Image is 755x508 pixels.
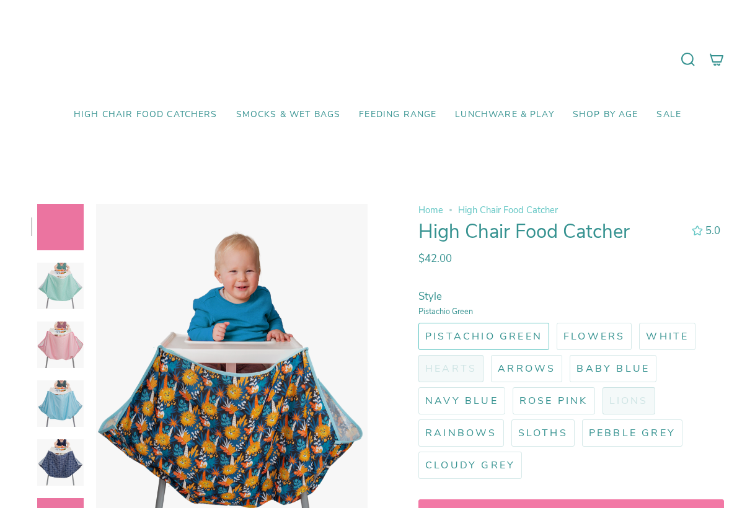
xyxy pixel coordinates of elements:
span: Navy Blue [425,394,498,408]
span: Rose Pink [519,394,588,408]
span: Style [418,289,442,304]
span: 5.0 [705,224,720,238]
span: High Chair Food Catcher [458,204,558,216]
a: Home [418,204,443,216]
span: White [646,330,689,343]
a: SALE [647,100,691,129]
span: Cloudy Grey [425,458,515,472]
button: 5.0 out of 5.0 stars [686,222,724,239]
span: Rainbows [425,426,497,440]
span: Lions [609,394,648,408]
a: High Chair Food Catchers [64,100,227,129]
span: Sloths [518,426,568,440]
small: Pistachio Green [418,304,724,317]
div: 5.0 out of 5.0 stars [692,226,703,236]
a: Lunchware & Play [446,100,563,129]
span: Feeding Range [359,110,436,120]
span: Pebble Grey [589,426,676,440]
span: Lunchware & Play [455,110,554,120]
span: $42.00 [418,252,452,266]
a: Smocks & Wet Bags [227,100,350,129]
span: Smocks & Wet Bags [236,110,341,120]
span: Flowers [563,330,625,343]
span: High Chair Food Catchers [74,110,218,120]
span: Arrows [498,362,555,375]
span: Shop by Age [573,110,638,120]
a: Feeding Range [350,100,446,129]
a: Mumma’s Little Helpers [271,19,485,100]
span: Baby Blue [576,362,650,375]
span: SALE [656,110,681,120]
span: Hearts [425,362,477,375]
span: Pistachio Green [425,330,542,343]
a: Shop by Age [563,100,648,129]
h1: High Chair Food Catcher [418,221,681,243]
